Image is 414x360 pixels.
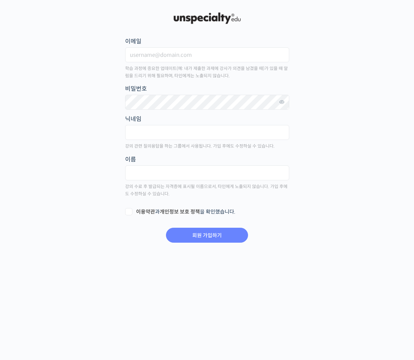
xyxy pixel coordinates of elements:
p: 학습 과정에 중요한 업데이트(예: 내가 제출한 과제에 강사가 의견을 남겼을 때)가 있을 때 알림을 드리기 위해 필요하며, 타인에게는 노출되지 않습니다. [125,65,289,80]
p: 강의 수료 후 발급되는 자격증에 표시될 이름으로서, 타인에게 노출되지 않습니다. 가입 후에도 수정하실 수 있습니다. [125,183,289,198]
input: username@domain.com [125,47,289,62]
p: 강의 관련 질의응답을 하는 그룹에서 사용됩니다. 가입 후에도 수정하실 수 있습니다. [125,142,289,150]
label: 과 을 확인했습니다. [125,208,289,216]
a: 개인정보 보호 정책 [160,208,200,215]
a: 이용약관 [136,208,155,215]
legend: 이름 [125,154,136,164]
input: 회원 가입하기 [166,228,248,243]
label: 비밀번호 [125,84,289,94]
label: 이메일 [125,36,289,46]
legend: 닉네임 [125,114,142,124]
